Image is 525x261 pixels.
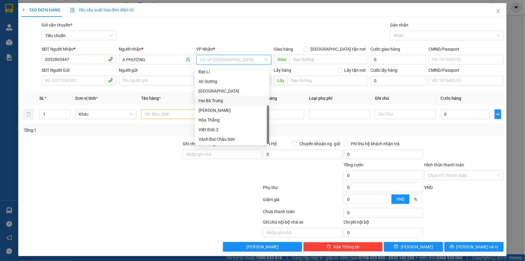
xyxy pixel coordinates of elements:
[424,185,433,190] span: VND
[371,47,400,52] label: Cước giao hàng
[401,244,433,250] span: [PERSON_NAME]
[394,244,398,249] span: save
[327,244,331,249] span: delete
[371,55,426,64] input: Cước giao hàng
[108,57,113,61] span: phone
[246,244,279,250] span: [PERSON_NAME]
[274,68,291,73] span: Lấy hàng
[186,57,190,62] span: user-add
[196,47,213,52] span: VP Nhận
[375,109,436,119] input: Ghi Chú
[108,78,113,83] span: phone
[495,109,501,119] button: plus
[290,55,368,64] input: Dọc đường
[199,68,266,75] div: Đạt Lí
[429,46,504,52] div: CMND/Passport
[274,47,293,52] span: Giao hàng
[344,219,423,228] div: Chi phí nội bộ
[195,115,269,125] div: Hòa Thắng
[24,109,33,119] button: delete
[45,31,113,40] span: Tiêu chuẩn
[342,67,368,74] span: Lấy tận nơi
[255,109,304,119] input: 0
[396,197,405,202] span: VND
[183,141,216,146] label: Ghi chú đơn hàng
[75,96,98,101] span: Đơn vị tính
[297,140,342,147] span: Chuyển khoản ng. gửi
[195,86,269,96] div: Hòa Đông
[263,219,342,228] div: Ghi chú nội bộ nhà xe
[496,9,501,14] span: close
[195,67,269,77] div: Đạt Lí
[199,88,266,94] div: [GEOGRAPHIC_DATA]
[263,196,343,207] div: Giảm giá
[344,162,363,167] span: Tổng cước
[371,68,398,73] label: Cước lấy hàng
[32,3,85,16] span: Gửi:
[12,44,76,77] strong: Nhận:
[42,23,72,27] span: Gói vận chuyển
[490,3,507,20] button: Close
[141,96,161,101] span: Tên hàng
[195,96,269,105] div: Hai Bà Trưng
[429,67,504,74] div: CMND/Passport
[195,105,269,115] div: Cư Kuin
[119,67,194,74] div: Người gửi
[371,76,426,86] input: Cước lấy hàng
[308,46,368,52] span: [GEOGRAPHIC_DATA] tận nơi
[141,109,202,119] input: VD: Bàn, Ghế
[199,126,266,133] div: Việt Đức 2
[199,117,266,123] div: Hòa Thắng
[288,76,368,85] input: Dọc đường
[42,67,116,74] div: SĐT Người Gửi
[307,93,372,104] th: Loại phụ phí
[263,228,342,237] input: Nhập ghi chú
[495,112,501,117] span: plus
[199,97,266,104] div: Hai Bà Trưng
[372,93,438,104] th: Ghi chú
[450,244,454,249] span: printer
[390,23,408,27] label: Gán nhãn
[42,46,116,52] div: SĐT Người Nhận
[263,141,277,146] span: Thu Hộ
[70,8,134,12] span: Yêu cầu xuất hóa đơn điện tử
[348,140,402,147] span: Phí thu hộ khách nhận trả
[263,184,343,195] div: Phụ thu
[195,125,269,134] div: Việt Đức 2
[79,110,133,119] span: Khác
[441,96,462,101] span: Cước hàng
[223,242,302,252] button: [PERSON_NAME]
[39,96,44,101] span: SL
[32,30,87,40] span: 46138_dannhi.tienoanh - In:
[414,197,417,202] span: %
[24,127,203,134] div: Tổng: 1
[384,242,443,252] button: save[PERSON_NAME]
[199,136,266,143] div: Vành Đai Châu Sơn
[32,24,87,40] span: BXNTG1308250005 -
[274,55,290,64] span: Giao
[32,3,85,16] span: Kho 47 - Bến Xe Ngã Tư Ga
[424,162,464,167] label: Hình thức thanh toán
[263,208,343,219] div: Chưa thanh toán
[38,35,73,40] span: 11:53:54 [DATE]
[456,244,499,250] span: [PERSON_NAME] và In
[21,8,26,12] span: plus
[21,8,60,12] span: TẠO ĐƠN HÀNG
[32,18,81,23] span: A TUẤN - 0936683539
[183,149,262,159] input: Ghi chú đơn hàng
[333,244,360,250] span: Xóa Thông tin
[195,77,269,86] div: An Sương
[199,78,266,85] div: An Sương
[70,8,75,13] img: icon
[303,242,383,252] button: deleteXóa Thông tin
[444,242,504,252] button: printer[PERSON_NAME] và In
[199,107,266,114] div: [PERSON_NAME]
[119,46,194,52] div: Người nhận
[274,76,288,85] span: Lấy
[195,134,269,144] div: Vành Đai Châu Sơn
